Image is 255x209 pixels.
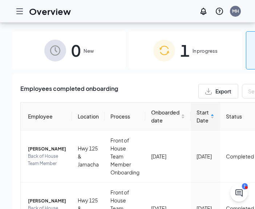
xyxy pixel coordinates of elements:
svg: QuestionInfo [215,7,224,16]
th: Employee [21,103,72,130]
td: Front of House Team Member Onboarding [105,130,145,182]
span: [PERSON_NAME] [28,197,66,205]
div: MH [232,8,239,14]
span: Employees completed onboarding [20,84,118,99]
div: [DATE] [197,152,214,160]
div: [DATE] [151,152,185,160]
span: Start Date [197,108,209,124]
span: In progress [193,47,218,55]
span: [PERSON_NAME] [28,145,66,153]
h1: Overview [29,5,71,17]
span: Back of House Team Member [28,153,66,167]
span: 0 [71,38,81,63]
th: Location [72,103,105,130]
div: Completed [226,152,254,160]
span: Onboarded date [151,108,179,124]
svg: Notifications [199,7,208,16]
th: Onboarded date [145,103,191,130]
div: 1 [242,183,248,189]
svg: Hamburger [15,7,24,16]
span: 1 [180,38,190,63]
td: Hwy 125 & Jamacha [72,130,105,182]
th: Process [105,103,145,130]
span: New [84,47,94,55]
button: Export [198,84,238,99]
span: Export [215,89,231,94]
iframe: Intercom live chat [230,184,248,202]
